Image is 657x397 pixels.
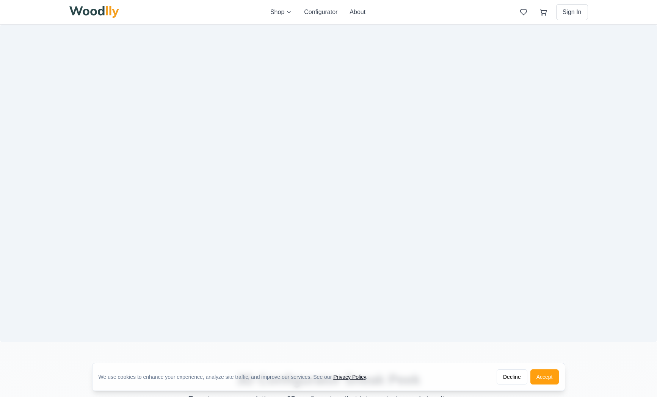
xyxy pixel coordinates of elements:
button: Decline [497,369,527,384]
button: Shop [270,8,292,17]
a: Privacy Policy [333,374,366,380]
div: We use cookies to enhance your experience, analyze site traffic, and improve our services. See our . [99,373,374,381]
img: Woodlly [69,6,119,18]
button: Accept [530,369,559,384]
button: Configurator [304,8,337,17]
button: Sign In [556,4,588,20]
button: About [350,8,365,17]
